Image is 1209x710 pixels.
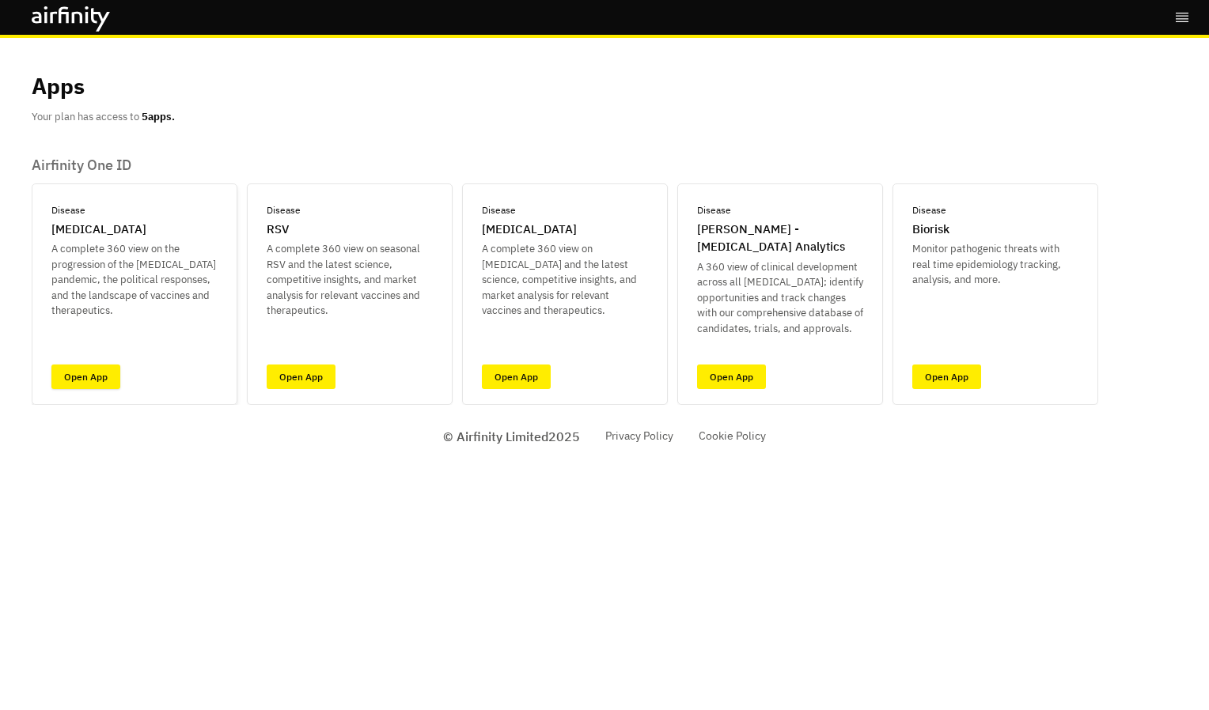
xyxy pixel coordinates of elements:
[51,221,146,239] p: [MEDICAL_DATA]
[482,203,516,217] p: Disease
[51,203,85,217] p: Disease
[267,221,289,239] p: RSV
[482,221,577,239] p: [MEDICAL_DATA]
[32,70,85,103] p: Apps
[482,241,648,319] p: A complete 360 view on [MEDICAL_DATA] and the latest science, competitive insights, and market an...
[697,203,731,217] p: Disease
[142,110,175,123] b: 5 apps.
[267,203,301,217] p: Disease
[699,428,766,444] a: Cookie Policy
[51,241,218,319] p: A complete 360 view on the progression of the [MEDICAL_DATA] pandemic, the political responses, a...
[482,364,551,389] a: Open App
[32,109,175,125] p: Your plan has access to
[267,241,433,319] p: A complete 360 view on seasonal RSV and the latest science, competitive insights, and market anal...
[697,221,863,256] p: [PERSON_NAME] - [MEDICAL_DATA] Analytics
[912,203,946,217] p: Disease
[912,364,981,389] a: Open App
[605,428,673,444] a: Privacy Policy
[51,364,120,389] a: Open App
[912,221,949,239] p: Biorisk
[912,241,1078,288] p: Monitor pathogenic threats with real time epidemiology tracking, analysis, and more.
[32,157,1098,174] p: Airfinity One ID
[697,364,766,389] a: Open App
[697,259,863,337] p: A 360 view of clinical development across all [MEDICAL_DATA]; identify opportunities and track ch...
[443,427,580,446] p: © Airfinity Limited 2025
[267,364,335,389] a: Open App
